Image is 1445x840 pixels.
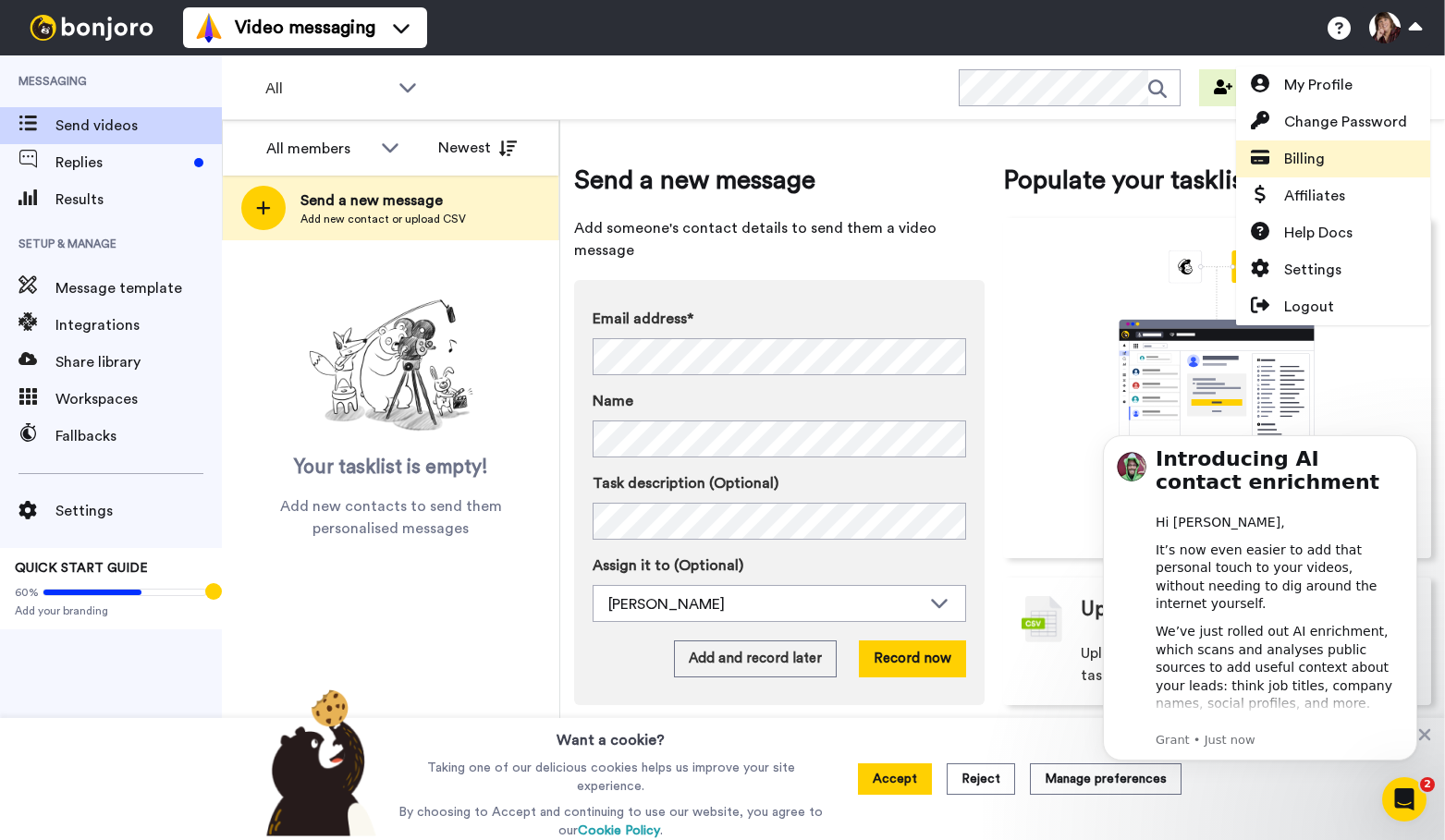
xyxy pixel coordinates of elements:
iframe: Intercom live chat [1382,777,1427,822]
span: All [265,78,389,100]
div: All members [266,138,372,160]
a: My Profile [1236,67,1430,103]
span: Send videos [55,115,222,137]
span: Help Docs [1284,222,1353,244]
span: Billing [1284,148,1325,170]
label: Email address* [593,308,966,330]
button: Record now [859,640,966,677]
span: Name [593,390,633,412]
img: bear-with-cookie.png [250,688,386,836]
span: Affiliates [1284,185,1345,207]
span: Share library [55,351,222,373]
div: [PERSON_NAME] [608,593,921,615]
img: bj-logo-header-white.svg [22,15,161,41]
span: Add new contact or upload CSV [300,212,466,226]
span: Settings [55,500,222,522]
b: It’s designed to help you: [80,316,267,331]
a: Billing [1236,140,1430,177]
span: Add your branding [15,603,207,618]
span: Change Password [1284,111,1407,133]
span: Add someone's contact details to send them a video message [574,217,985,262]
a: Cookie Policy [578,824,660,837]
img: ready-set-action.png [299,292,484,440]
span: My Profile [1284,74,1353,96]
button: Manage preferences [1030,763,1182,795]
a: Affiliates [1236,177,1430,214]
a: Help Docs [1236,214,1430,251]
span: 60% [15,585,39,600]
button: Add and record later [674,640,837,677]
label: Task description (Optional) [593,472,966,494]
span: Send a new message [574,162,985,199]
span: Workspaces [55,388,222,410]
span: Replies [55,152,187,174]
p: Taking one of our delicious cookies helps us improve your site experience. [394,759,827,796]
span: Add new contacts to send them personalised messages [250,495,532,540]
p: By choosing to Accept and continuing to use our website, you agree to our . [394,803,827,840]
span: Populate your tasklist [1003,162,1432,199]
p: Message from Grant, sent Just now [80,324,328,341]
span: Results [55,189,222,211]
h3: Want a cookie? [557,718,665,751]
div: ✅ Create more relevant, engaging videos ✅ Save time researching new leads ✅ Increase response rat... [80,315,328,424]
button: Invite [1199,69,1290,106]
div: animation [1078,250,1355,452]
span: Message template [55,277,222,299]
span: Integrations [55,314,222,336]
button: Accept [858,763,932,795]
span: Settings [1284,259,1341,281]
span: 2 [1420,777,1435,792]
img: vm-color.svg [194,13,224,43]
button: Reject [947,763,1015,795]
span: QUICK START GUIDE [15,562,148,575]
img: csv-grey.png [1022,596,1062,642]
div: Tooltip anchor [205,583,222,600]
label: Assign it to (Optional) [593,554,966,577]
a: Logout [1236,288,1430,325]
span: Video messaging [235,15,375,41]
span: Logout [1284,296,1334,318]
span: Your tasklist is empty! [294,454,488,481]
span: Fallbacks [55,425,222,447]
a: Change Password [1236,103,1430,140]
a: Settings [1236,251,1430,288]
iframe: Intercom notifications message [1075,408,1445,790]
button: Newest [424,129,531,166]
span: Send a new message [300,189,466,212]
